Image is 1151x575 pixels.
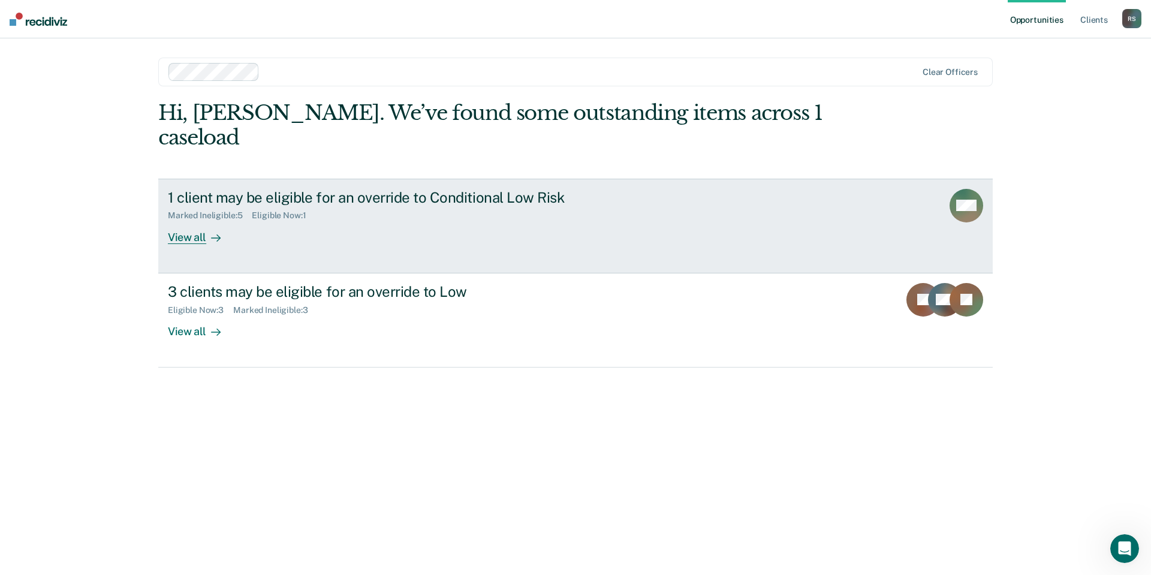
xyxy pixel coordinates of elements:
[168,305,233,315] div: Eligible Now : 3
[923,67,978,77] div: Clear officers
[158,101,826,150] div: Hi, [PERSON_NAME]. We’ve found some outstanding items across 1 caseload
[168,315,235,338] div: View all
[1110,534,1139,563] iframe: Intercom live chat
[252,210,315,221] div: Eligible Now : 1
[168,221,235,244] div: View all
[10,13,67,26] img: Recidiviz
[1122,9,1141,28] div: R S
[168,283,589,300] div: 3 clients may be eligible for an override to Low
[168,210,252,221] div: Marked Ineligible : 5
[168,189,589,206] div: 1 client may be eligible for an override to Conditional Low Risk
[233,305,317,315] div: Marked Ineligible : 3
[158,179,993,273] a: 1 client may be eligible for an override to Conditional Low RiskMarked Ineligible:5Eligible Now:1...
[158,273,993,368] a: 3 clients may be eligible for an override to LowEligible Now:3Marked Ineligible:3View all
[1122,9,1141,28] button: RS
